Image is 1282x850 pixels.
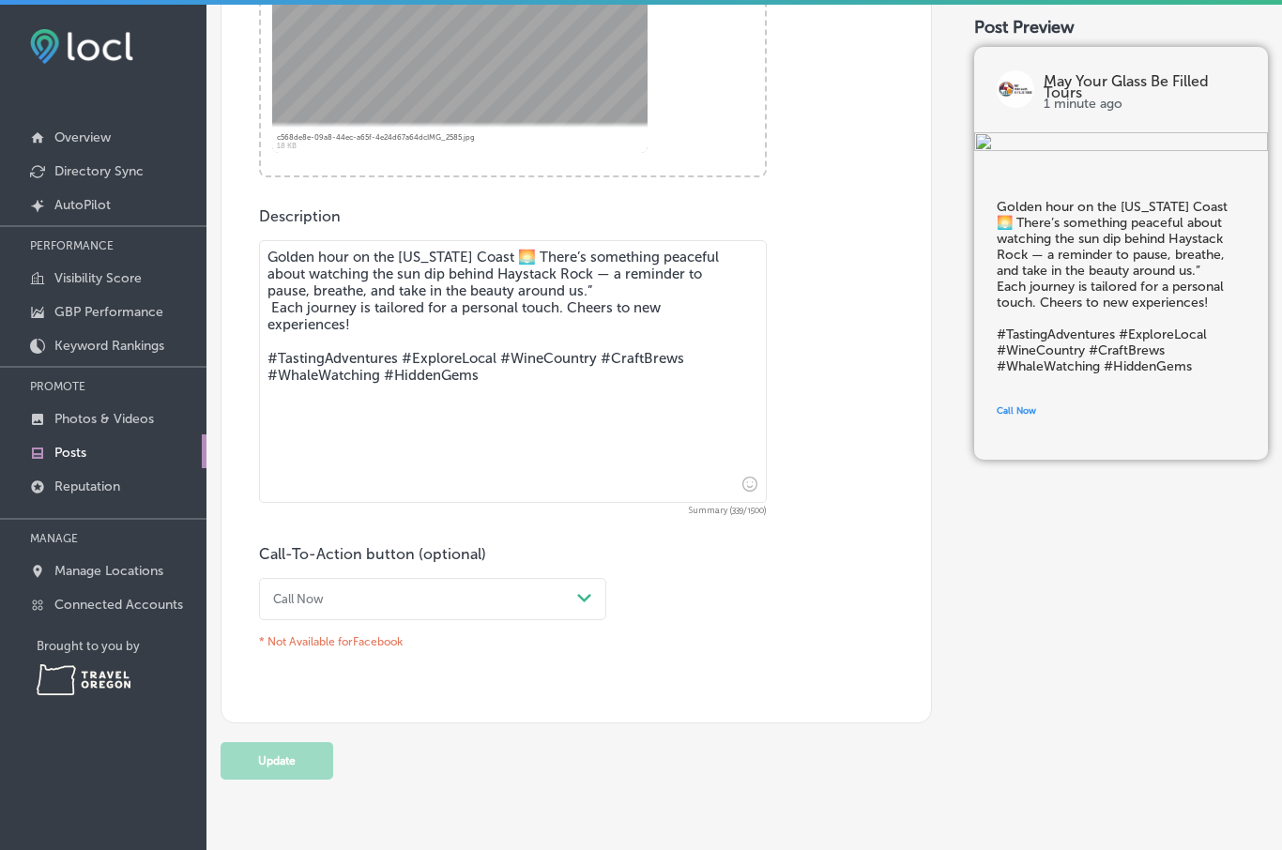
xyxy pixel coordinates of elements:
[54,445,86,461] p: Posts
[974,16,1268,37] div: Post Preview
[30,29,133,64] img: fda3e92497d09a02dc62c9cd864e3231.png
[1044,99,1245,110] p: 1 minute ago
[259,507,767,515] span: Summary (339/1500)
[273,592,324,606] div: Call Now
[54,478,120,494] p: Reputation
[997,199,1245,374] h5: Golden hour on the [US_STATE] Coast 🌅 There’s something peaceful about watching the sun dip behin...
[54,338,164,354] p: Keyword Rankings
[259,628,606,656] p: * Not Available for Facebook
[221,742,333,780] button: Update
[734,473,757,496] span: Insert emoji
[37,664,130,695] img: Travel Oregon
[54,129,111,145] p: Overview
[54,270,142,286] p: Visibility Score
[997,405,1036,417] span: Call Now
[54,197,111,213] p: AutoPilot
[54,563,163,579] p: Manage Locations
[259,240,767,503] textarea: Golden hour on the [US_STATE] Coast 🌅 There’s something peaceful about watching the sun dip behin...
[259,545,486,563] label: Call-To-Action button (optional)
[54,411,154,427] p: Photos & Videos
[259,207,341,225] label: Description
[54,163,144,179] p: Directory Sync
[997,70,1034,108] img: logo
[1044,76,1245,99] p: May Your Glass Be Filled Tours
[37,639,206,653] p: Brought to you by
[54,304,163,320] p: GBP Performance
[974,132,1268,154] img: d9d82c60-3b77-4ef9-bfb1-dca6b1eb9f7e
[54,597,183,613] p: Connected Accounts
